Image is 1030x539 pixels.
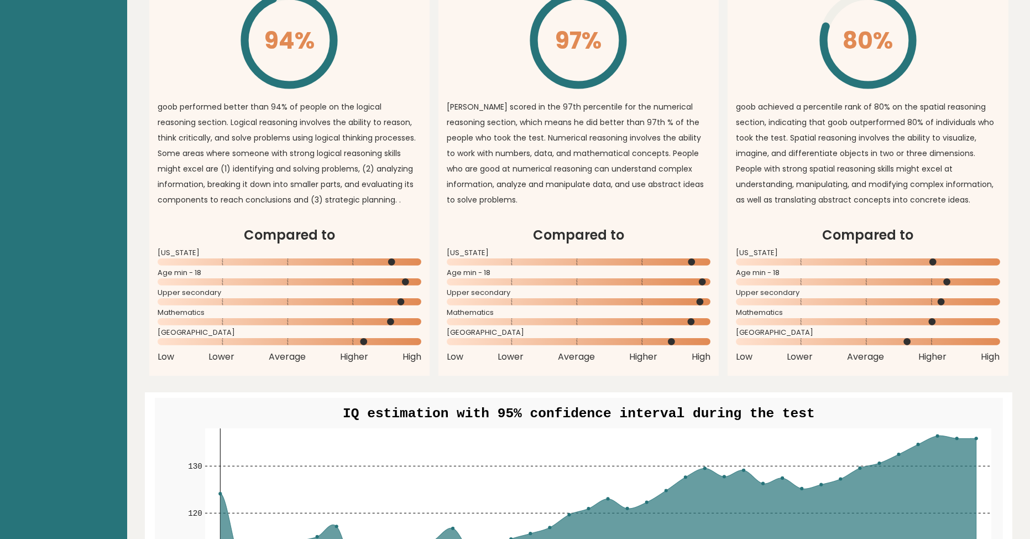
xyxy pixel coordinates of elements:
[340,350,368,364] span: Higher
[447,271,710,275] span: Age min - 18
[558,350,595,364] span: Average
[447,251,710,255] span: [US_STATE]
[447,330,710,335] span: [GEOGRAPHIC_DATA]
[736,291,1000,295] span: Upper secondary
[736,350,752,364] span: Low
[188,463,202,471] text: 130
[158,330,421,335] span: [GEOGRAPHIC_DATA]
[447,310,710,315] span: Mathematics
[188,509,202,518] text: 120
[269,350,306,364] span: Average
[158,225,421,245] h2: Compared to
[158,350,174,364] span: Low
[736,330,1000,335] span: [GEOGRAPHIC_DATA]
[736,271,1000,275] span: Age min - 18
[736,310,1000,315] span: Mathematics
[447,350,463,364] span: Low
[447,225,710,245] h2: Compared to
[158,251,421,255] span: [US_STATE]
[847,350,884,364] span: Average
[498,350,524,364] span: Lower
[736,251,1000,255] span: [US_STATE]
[918,350,947,364] span: Higher
[981,350,1000,364] span: High
[692,350,710,364] span: High
[158,310,421,315] span: Mathematics
[736,99,1000,208] p: goob achieved a percentile rank of 80% on the spatial reasoning section, indicating that goob out...
[158,99,421,208] p: goob performed better than 94% of people on the logical reasoning section. Logical reasoning invo...
[158,271,421,275] span: Age min - 18
[208,350,234,364] span: Lower
[343,406,815,421] text: IQ estimation with 95% confidence interval during the test
[447,99,710,208] p: [PERSON_NAME] scored in the 97th percentile for the numerical reasoning section, which means he d...
[787,350,813,364] span: Lower
[736,225,1000,245] h2: Compared to
[158,291,421,295] span: Upper secondary
[402,350,421,364] span: High
[629,350,657,364] span: Higher
[447,291,710,295] span: Upper secondary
